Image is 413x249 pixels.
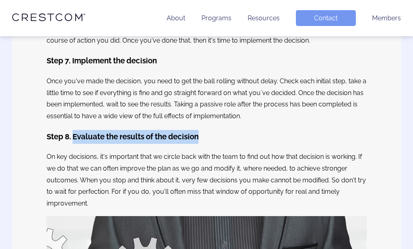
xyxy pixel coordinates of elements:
a: Programs [201,14,231,22]
a: Resources [248,14,280,22]
p: Once you've made the decision, you need to get the ball rolling without delay. Check each initial... [47,76,367,122]
a: About [167,14,185,22]
h3: Step 8. Evaluate the results of the decision [47,130,367,144]
p: On key decisions, it's important that we circle back with the team to find out how that decision ... [47,151,367,210]
a: Contact [296,10,356,26]
h3: Step 7. Implement the decision [47,54,367,68]
a: Members [372,14,401,22]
